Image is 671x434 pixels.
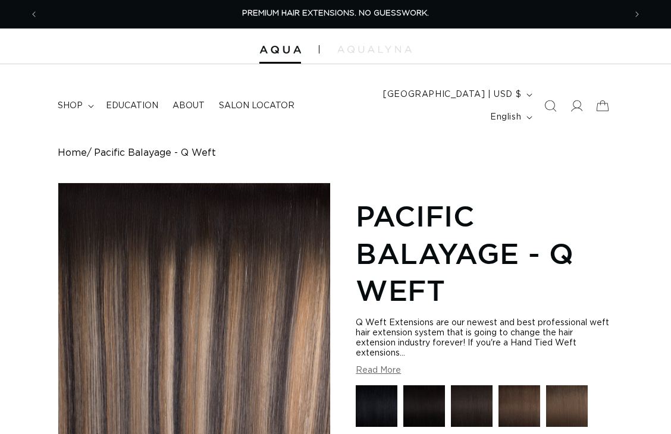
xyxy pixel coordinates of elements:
h1: Pacific Balayage - Q Weft [356,197,613,309]
summary: Search [537,93,563,119]
button: Read More [356,366,401,376]
a: 4AB Medium Ash Brown - Q Weft [546,385,588,433]
img: 1N Natural Black - Q Weft [403,385,445,427]
a: Home [58,147,87,159]
span: shop [58,100,83,111]
summary: shop [51,93,99,118]
img: 1 Black - Q Weft [356,385,397,427]
button: Previous announcement [21,3,47,26]
span: PREMIUM HAIR EXTENSIONS. NO GUESSWORK. [242,10,429,17]
span: Pacific Balayage - Q Weft [94,147,216,159]
nav: breadcrumbs [58,147,613,159]
span: Education [106,100,158,111]
img: 1B Soft Black - Q Weft [451,385,493,427]
span: About [173,100,205,111]
button: Next announcement [624,3,650,26]
button: [GEOGRAPHIC_DATA] | USD $ [376,83,537,106]
a: 1N Natural Black - Q Weft [403,385,445,433]
img: 4AB Medium Ash Brown - Q Weft [546,385,588,427]
img: 2 Dark Brown - Q Weft [498,385,540,427]
button: English [483,106,537,128]
a: 1B Soft Black - Q Weft [451,385,493,433]
a: Salon Locator [212,93,302,118]
a: 1 Black - Q Weft [356,385,397,433]
a: About [165,93,212,118]
div: Q Weft Extensions are our newest and best professional weft hair extension system that is going t... [356,318,613,358]
img: Aqua Hair Extensions [259,46,301,54]
span: [GEOGRAPHIC_DATA] | USD $ [383,89,521,101]
a: Education [99,93,165,118]
img: aqualyna.com [337,46,412,53]
span: English [490,111,521,124]
a: 2 Dark Brown - Q Weft [498,385,540,433]
span: Salon Locator [219,100,294,111]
